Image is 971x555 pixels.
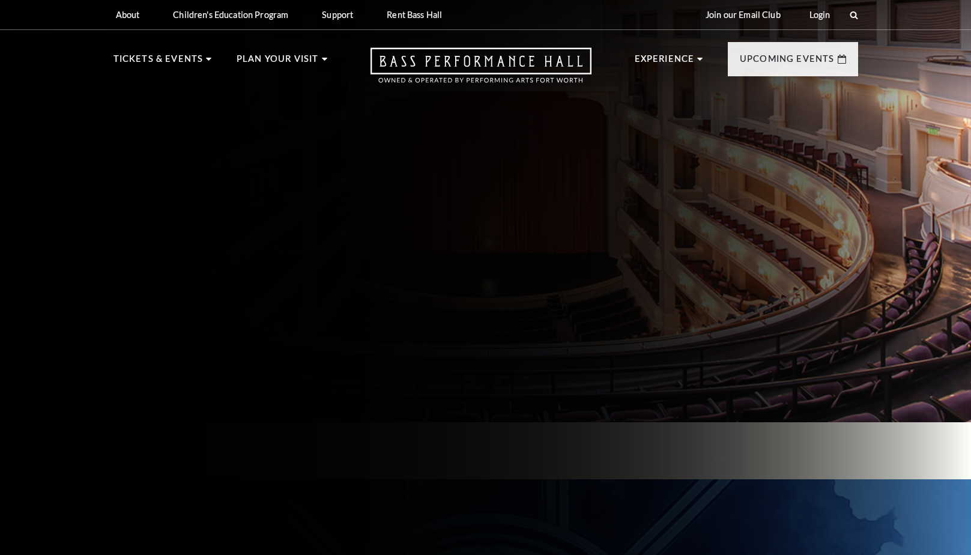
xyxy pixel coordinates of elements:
p: Tickets & Events [113,52,204,73]
p: Support [322,10,353,20]
p: Rent Bass Hall [387,10,442,20]
p: Plan Your Visit [237,52,319,73]
p: Upcoming Events [740,52,835,73]
p: About [116,10,140,20]
p: Experience [635,52,695,73]
p: Children's Education Program [173,10,288,20]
